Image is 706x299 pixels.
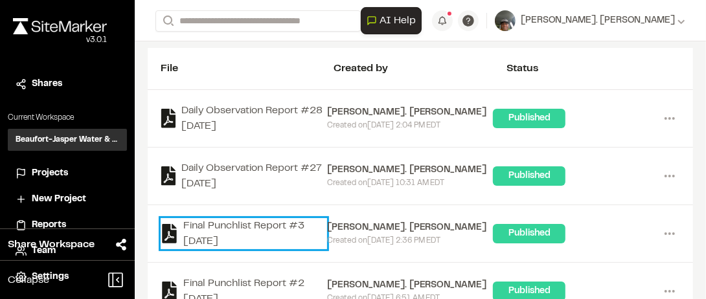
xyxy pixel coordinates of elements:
a: Projects [16,166,119,181]
div: Status [507,61,680,76]
a: Final Punchlist Report #3 [DATE] [161,218,327,249]
button: Open AI Assistant [361,7,422,34]
span: [PERSON_NAME]. [PERSON_NAME] [521,14,675,28]
span: Reports [32,218,66,232]
div: [PERSON_NAME]. [PERSON_NAME] [327,278,494,293]
h3: Beaufort-Jasper Water & Sewer Authority [16,134,119,146]
img: User [495,10,516,31]
div: Published [493,166,565,186]
span: Share Workspace [8,237,95,252]
div: [PERSON_NAME]. [PERSON_NAME] [327,163,494,177]
a: Reports [16,218,119,232]
a: Daily Observation Report #27 [DATE] [161,161,327,192]
div: Published [493,109,565,128]
a: New Project [16,192,119,206]
div: Oh geez...please don't... [13,34,107,46]
a: Daily Observation Report #28 [DATE] [161,103,327,134]
div: Created by [334,61,507,76]
button: [PERSON_NAME]. [PERSON_NAME] [495,10,685,31]
div: Open AI Assistant [361,7,427,34]
a: Shares [16,77,119,91]
span: New Project [32,192,86,206]
p: Current Workspace [8,112,127,124]
div: [PERSON_NAME]. [PERSON_NAME] [327,221,494,235]
span: Collapse [8,272,49,288]
div: Published [493,224,565,243]
div: Created on [DATE] 2:36 PM EDT [327,235,494,247]
div: Created on [DATE] 10:31 AM EDT [327,177,494,189]
div: Created on [DATE] 2:04 PM EDT [327,120,494,131]
img: rebrand.png [13,18,107,34]
button: Search [155,10,179,32]
div: File [161,61,334,76]
span: AI Help [380,13,416,28]
span: Shares [32,77,62,91]
div: [PERSON_NAME]. [PERSON_NAME] [327,105,494,120]
span: Projects [32,166,68,181]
